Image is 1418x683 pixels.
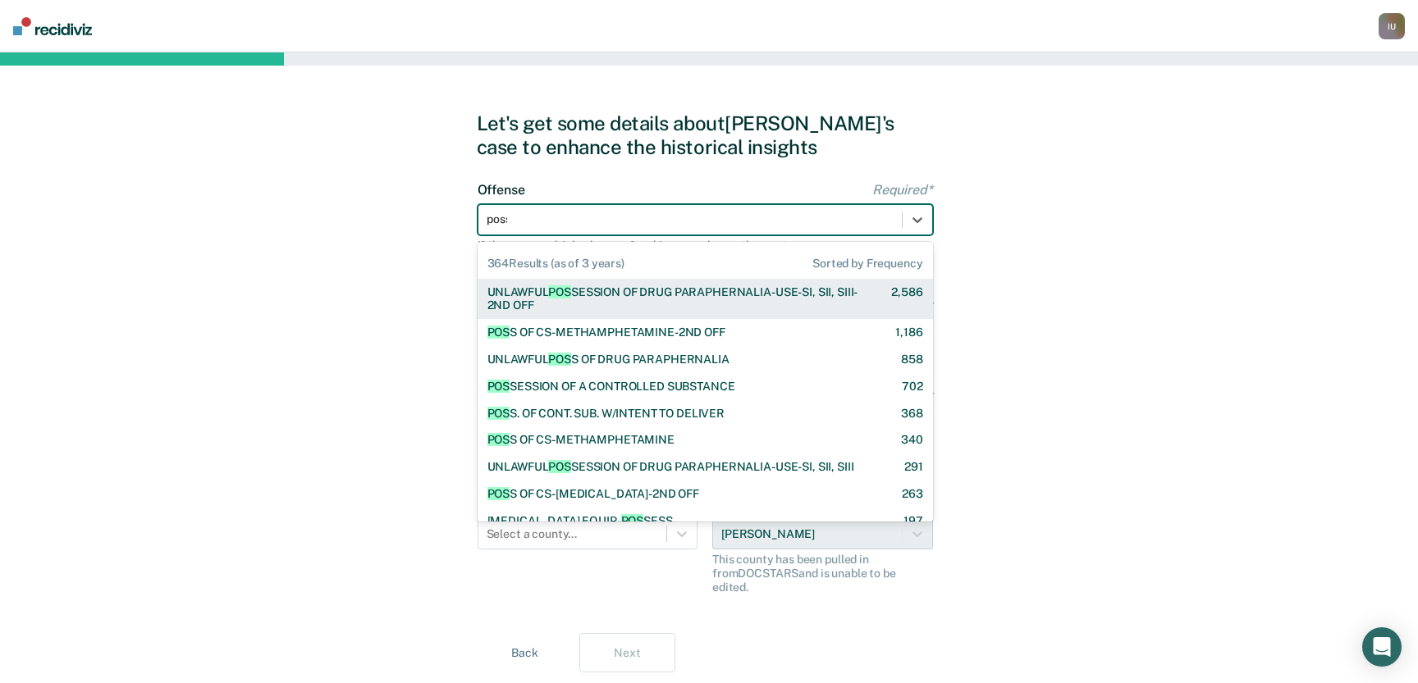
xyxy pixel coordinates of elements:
span: 364 Results (as of 3 years) [487,257,624,271]
span: POS [548,460,571,473]
div: S OF CS-[MEDICAL_DATA]-2ND OFF [487,487,699,501]
span: POS [548,285,571,298]
span: POS [487,407,510,420]
div: 1,186 [895,326,922,339]
div: 368 [901,407,923,421]
span: POS [548,353,571,366]
span: Required* [872,298,933,314]
span: Required* [872,182,933,198]
div: 858 [901,353,923,367]
div: 291 [904,460,923,474]
label: LSI-R Score [478,389,933,404]
div: If there are multiple charges for this case, choose the most severe [478,239,933,253]
span: Sorted by Frequency [812,257,922,271]
div: SESSION OF A CONTROLLED SUBSTANCE [487,380,735,394]
button: IU [1379,13,1405,39]
div: [MEDICAL_DATA] EQUIP- SESS [487,514,673,528]
span: POS [487,487,510,500]
div: UNLAWFUL SESSION OF DRUG PARAPHERNALIA-USE-SI, SII, SIII [487,460,854,474]
label: Gender [478,298,933,314]
div: 197 [903,514,923,528]
div: I U [1379,13,1405,39]
div: Open Intercom Messenger [1362,627,1402,667]
div: Let's get some details about [PERSON_NAME]'s case to enhance the historical insights [477,112,942,159]
div: 263 [902,487,923,501]
button: Back [477,633,573,672]
div: S OF CS-METHAMPHETAMINE [487,433,675,447]
span: POS [487,380,510,393]
div: This county has been pulled in from DOCSTARS and is unable to be edited. [712,553,933,594]
div: 340 [901,433,923,447]
label: Offense [478,182,933,198]
div: 2,586 [891,285,922,313]
span: POS [487,433,510,446]
img: Recidiviz [13,17,92,35]
div: UNLAWFUL SESSION OF DRUG PARAPHERNALIA-USE-SI, SII, SIII-2ND OFF [487,285,863,313]
span: POS [487,326,510,339]
div: S OF CS-METHAMPHETAMINE-2ND OFF [487,326,725,339]
button: Next [579,633,675,672]
span: POS [621,514,644,527]
span: Required* [872,389,933,404]
div: 702 [902,380,923,394]
div: UNLAWFUL S OF DRUG PARAPHERNALIA [487,353,730,367]
div: S. OF CONT. SUB. W/INTENT TO DELIVER [487,407,725,421]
